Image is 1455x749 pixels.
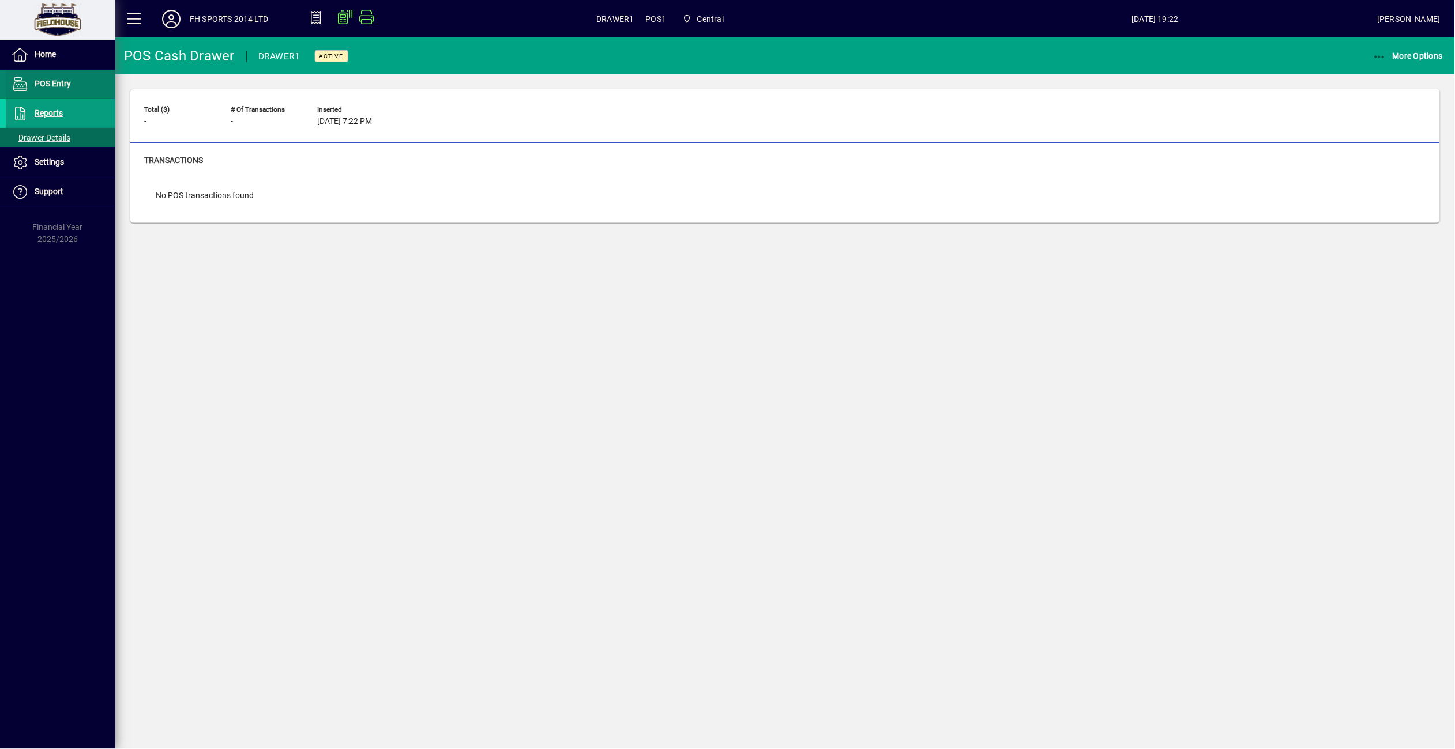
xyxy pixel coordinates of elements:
a: Settings [6,148,115,177]
span: # of Transactions [231,106,300,114]
span: [DATE] 7:22 PM [317,117,372,126]
span: Total ($) [144,106,213,114]
span: Central [697,10,724,28]
a: Home [6,40,115,69]
span: Transactions [144,156,203,165]
div: No POS transactions found [144,178,265,213]
div: POS Cash Drawer [124,47,235,65]
span: Settings [35,157,64,167]
a: Drawer Details [6,128,115,147]
span: Active [319,52,344,60]
span: - [231,117,233,126]
span: Reports [35,108,63,118]
span: Drawer Details [12,133,70,142]
span: POS Entry [35,79,71,88]
div: DRAWER1 [258,47,300,66]
span: POS1 [646,10,667,28]
button: More Options [1370,46,1446,66]
span: More Options [1373,51,1443,60]
span: Support [35,187,63,196]
span: [DATE] 19:22 [933,10,1378,28]
div: FH SPORTS 2014 LTD [190,10,268,28]
a: Support [6,177,115,206]
span: DRAWER1 [596,10,634,28]
button: Profile [153,9,190,29]
div: [PERSON_NAME] [1378,10,1441,28]
span: Central [678,9,728,29]
span: Home [35,50,56,59]
span: Inserted [317,106,386,114]
span: - [144,117,146,126]
a: POS Entry [6,70,115,99]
